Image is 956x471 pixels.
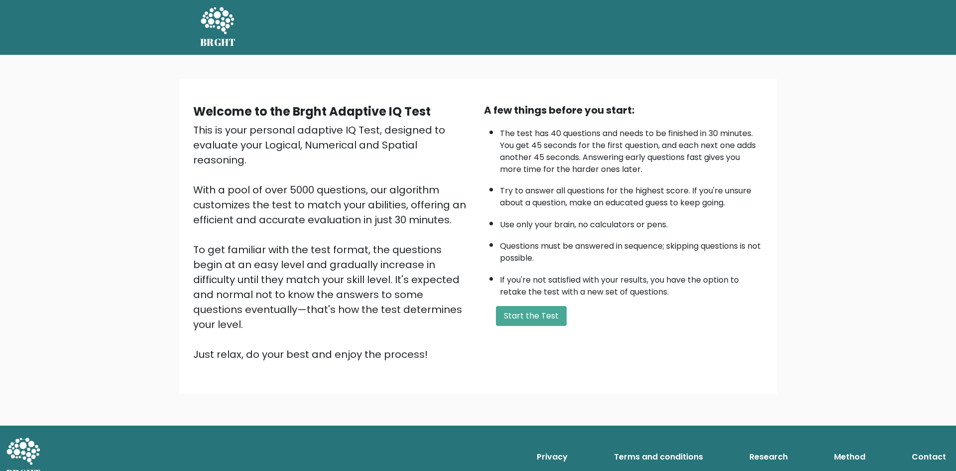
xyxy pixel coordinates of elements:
div: A few things before you start: [484,103,763,118]
a: Privacy [533,447,572,467]
a: Contact [908,447,950,467]
a: BRGHT [200,4,236,51]
h5: BRGHT [200,36,236,48]
a: Method [830,447,869,467]
div: This is your personal adaptive IQ Test, designed to evaluate your Logical, Numerical and Spatial ... [193,123,472,362]
button: Start the Test [496,306,567,326]
li: Use only your brain, no calculators or pens. [500,214,763,231]
a: Terms and conditions [610,447,707,467]
li: If you're not satisfied with your results, you have the option to retake the test with a new set ... [500,269,763,298]
li: Questions must be answered in sequence; skipping questions is not possible. [500,235,763,264]
a: Research [745,447,792,467]
li: The test has 40 questions and needs to be finished in 30 minutes. You get 45 seconds for the firs... [500,123,763,175]
b: Welcome to the Brght Adaptive IQ Test [193,103,431,120]
li: Try to answer all questions for the highest score. If you're unsure about a question, make an edu... [500,180,763,209]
